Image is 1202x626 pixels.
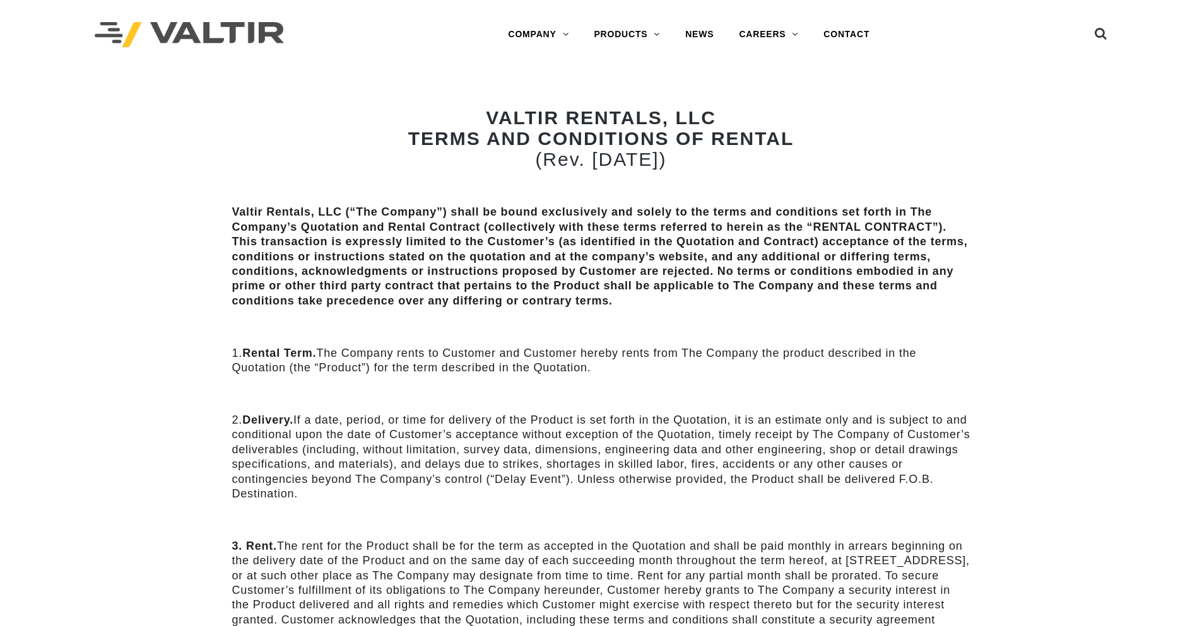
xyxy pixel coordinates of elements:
a: CAREERS [726,22,811,47]
h2: (Rev. [DATE]) [232,107,970,170]
strong: Valtir Rentals, LLC (“The Company”) shall be bound exclusively and solely to the terms and condit... [232,206,968,306]
a: CONTACT [811,22,882,47]
strong: Delivery. [242,414,293,426]
p: 2. If a date, period, or time for delivery of the Product is set forth in the Quotation, it is an... [232,413,970,501]
strong: TERMS AND CONDITIONS OF RENTAL [408,128,794,149]
strong: VALTIR RENTALS, LLC [486,107,716,128]
a: NEWS [673,22,726,47]
a: PRODUCTS [581,22,673,47]
a: COMPANY [495,22,581,47]
p: 1. The Company rents to Customer and Customer hereby rents from The Company the product described... [232,346,970,376]
strong: Rental Term. [242,347,316,359]
strong: 3. Rent. [232,540,277,552]
img: Valtir [95,22,284,48]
